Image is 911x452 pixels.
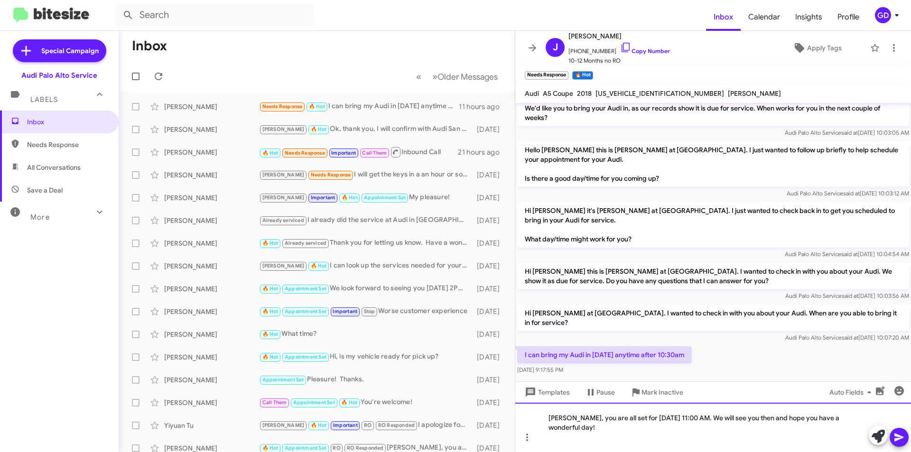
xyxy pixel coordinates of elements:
div: [PERSON_NAME] [164,352,259,362]
div: [DATE] [472,125,507,134]
span: [PERSON_NAME] [568,30,670,42]
p: Hi [PERSON_NAME] it's [PERSON_NAME] at [GEOGRAPHIC_DATA]. I just wanted to check back in to get y... [517,202,909,248]
span: Audi Palo Alto Service [DATE] 10:04:54 AM [785,250,909,258]
div: 21 hours ago [458,148,507,157]
button: Pause [577,384,623,401]
p: Hi [PERSON_NAME] at [GEOGRAPHIC_DATA]. I wanted to check in with you about your Audi. When are yo... [517,304,909,331]
span: [PERSON_NAME] [262,172,305,178]
span: Appointment Set [285,286,326,292]
div: Ok, thank you, I will confirm with Audi San [PERSON_NAME] and then schedule one in case the 60k s... [259,124,472,135]
button: Templates [515,384,577,401]
span: Insights [788,3,830,31]
span: Call Them [262,399,287,406]
div: [PERSON_NAME] [164,307,259,316]
div: Audi Palo Alto Service [21,71,97,80]
span: RO Responded [347,445,383,451]
div: What time? [259,329,472,340]
button: Apply Tags [768,39,865,56]
a: Special Campaign [13,39,106,62]
div: [PERSON_NAME], you are all set for [DATE] 11:00 AM. We will see you then and hope you have a wond... [515,403,911,452]
span: Inbox [706,3,741,31]
div: You're welcome! [259,397,472,408]
span: RO Responded [378,422,415,428]
span: Important [331,150,356,156]
div: Hi, is my vehicle ready for pick up? [259,351,472,362]
div: Thank you for letting us know. Have a wonderful day! [259,238,472,249]
div: I can bring my Audi in [DATE] anytime after 10:30am [259,101,459,112]
div: [PERSON_NAME] [164,193,259,203]
span: [PHONE_NUMBER] [568,42,670,56]
span: [PERSON_NAME] [262,126,305,132]
span: Already serviced [262,217,304,223]
span: Needs Response [27,140,108,149]
div: Worse customer experience [259,306,472,317]
a: Calendar [741,3,788,31]
span: Auto Fields [829,384,875,401]
div: [DATE] [472,307,507,316]
span: RO [333,445,340,451]
span: 🔥 Hot [311,422,327,428]
span: [PERSON_NAME] [262,194,305,201]
h1: Inbox [132,38,167,54]
span: 🔥 Hot [311,126,327,132]
span: 🔥 Hot [262,354,279,360]
span: All Conversations [27,163,81,172]
div: Inbound Call [259,146,458,158]
span: 🔥 Hot [262,150,279,156]
div: [PERSON_NAME] [164,261,259,271]
small: Needs Response [525,71,568,80]
button: Previous [410,67,427,86]
div: [PERSON_NAME] [164,398,259,407]
span: 🔥 Hot [311,263,327,269]
div: Yiyuan Tu [164,421,259,430]
span: 🔥 Hot [262,240,279,246]
span: Important [333,422,358,428]
span: said at [842,334,858,341]
span: Appointment Set [364,194,406,201]
div: [PERSON_NAME] [164,375,259,385]
p: Hi [PERSON_NAME] this is [PERSON_NAME] at [GEOGRAPHIC_DATA]. I wanted to check in with you about ... [517,263,909,289]
div: 11 hours ago [459,102,507,111]
nav: Page navigation example [411,67,503,86]
div: [DATE] [472,193,507,203]
span: Needs Response [262,103,303,110]
span: « [416,71,421,83]
span: [DATE] 9:17:55 PM [517,366,563,373]
span: 🔥 Hot [309,103,325,110]
span: Appointment Set [285,445,326,451]
input: Search [115,4,314,27]
div: I apologize for not seeing that you already came in. Thank you and have a great day! [259,420,472,431]
span: RO [364,422,372,428]
span: Appointment Set [293,399,335,406]
div: Pleasure! Thanks. [259,374,472,385]
p: I can bring my Audi in [DATE] anytime after 10:30am [517,346,692,363]
div: I will get the keys in a an hour or so I can go in the garage to check the mileage. Thanks [259,169,472,180]
div: [DATE] [472,284,507,294]
div: [DATE] [472,375,507,385]
span: 🔥 Hot [262,445,279,451]
div: [PERSON_NAME] [164,330,259,339]
div: I already did the service at Audi in [GEOGRAPHIC_DATA][PERSON_NAME]. Thanks [259,215,472,226]
div: GD [875,7,891,23]
span: Appointment Set [285,308,326,314]
span: said at [842,292,858,299]
span: [PERSON_NAME] [262,263,305,269]
span: [US_VEHICLE_IDENTIFICATION_NUMBER] [595,89,724,98]
span: [PERSON_NAME] [728,89,781,98]
span: 🔥 Hot [341,399,357,406]
div: [PERSON_NAME] [164,216,259,225]
span: [PERSON_NAME] [262,422,305,428]
span: said at [841,250,858,258]
span: Labels [30,95,58,104]
span: Inbox [27,117,108,127]
div: [DATE] [472,398,507,407]
span: Mark Inactive [641,384,683,401]
button: GD [867,7,901,23]
span: Profile [830,3,867,31]
small: 🔥 Hot [572,71,593,80]
div: We look forward to seeing you [DATE] 2PM. Thank you and have a wonderful day! [259,283,472,294]
div: [PERSON_NAME] [164,148,259,157]
div: [DATE] [472,239,507,248]
div: [PERSON_NAME] [164,239,259,248]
